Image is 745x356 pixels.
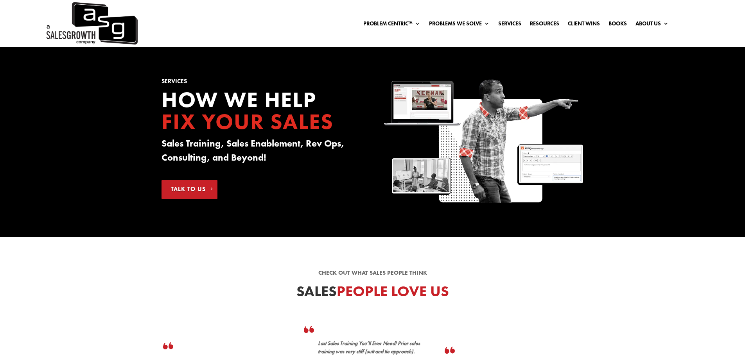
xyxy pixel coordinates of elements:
h3: Sales Training, Sales Enablement, Rev Ops, Consulting, and Beyond! [162,136,361,168]
p: Check out what sales people think [162,268,584,278]
a: Talk to Us [162,180,217,199]
a: Books [609,21,627,29]
a: Services [498,21,521,29]
img: Sales Growth Keenan [384,79,583,205]
a: Client Wins [568,21,600,29]
h1: Services [162,79,361,88]
a: Resources [530,21,559,29]
span: Fix your Sales [162,107,334,136]
span: People Love Us [337,282,449,301]
h2: Sales [162,284,584,303]
a: About Us [635,21,669,29]
a: Problem Centric™ [363,21,420,29]
a: Problems We Solve [429,21,490,29]
h2: How we Help [162,89,361,136]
